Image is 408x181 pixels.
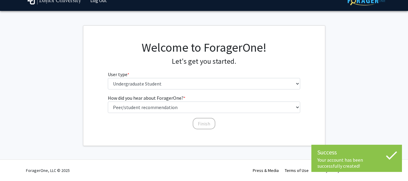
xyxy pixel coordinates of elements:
[285,168,309,173] a: Terms of Use
[108,71,129,78] label: User type
[5,154,26,176] iframe: Chat
[317,157,396,169] div: Your account has been successfully created!
[108,57,300,66] h4: Let's get you started.
[26,160,70,181] div: ForagerOne, LLC © 2025
[108,40,300,55] h1: Welcome to ForagerOne!
[193,118,215,129] button: Finish
[317,148,396,157] div: Success
[253,168,279,173] a: Press & Media
[108,94,185,102] label: How did you hear about ForagerOne?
